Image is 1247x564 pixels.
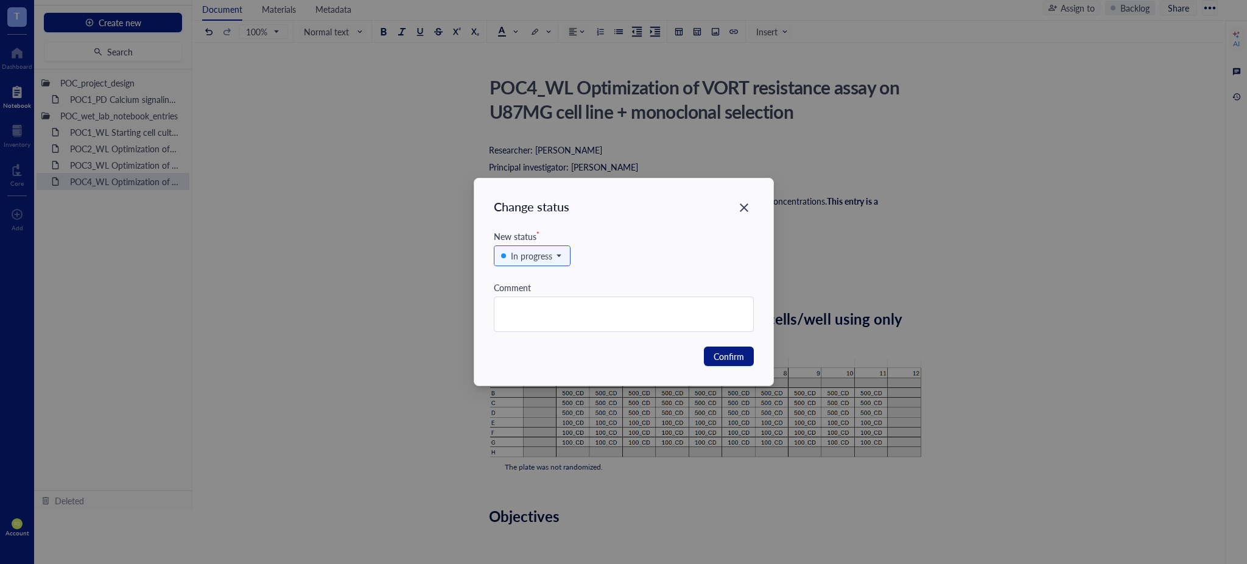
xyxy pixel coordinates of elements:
[734,198,753,217] button: Close
[494,230,754,243] div: New status
[494,281,754,294] div: Comment
[511,249,552,263] div: In progress
[713,350,743,363] span: Confirm
[494,198,754,215] div: Change status
[734,200,753,215] span: Close
[703,347,753,366] button: Confirm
